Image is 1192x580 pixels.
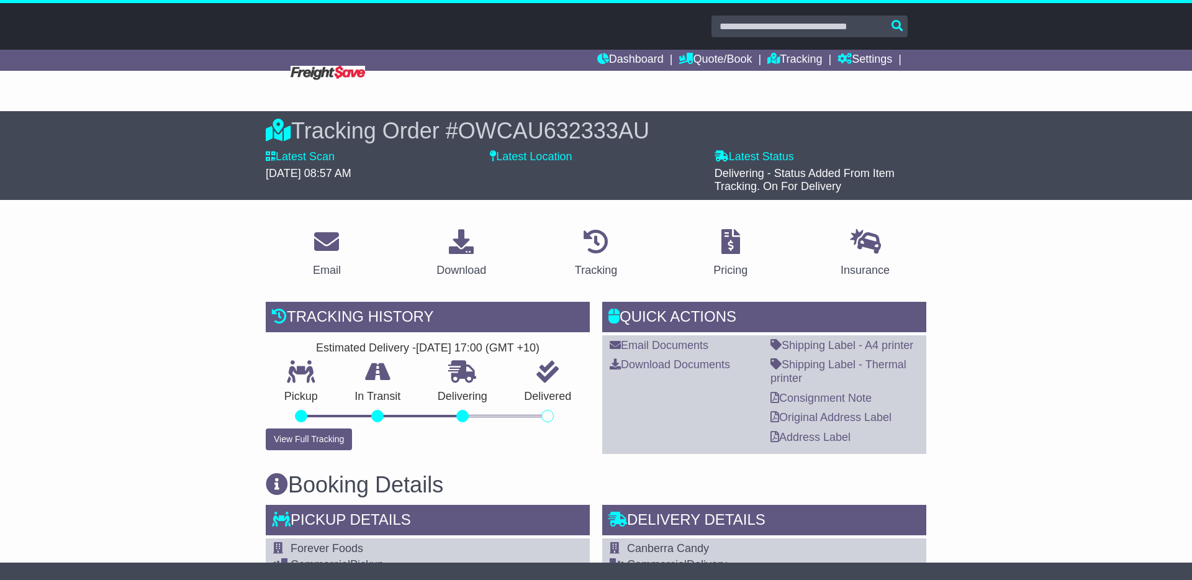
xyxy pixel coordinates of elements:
[841,262,890,279] div: Insurance
[436,262,486,279] div: Download
[305,225,349,283] a: Email
[627,558,687,571] span: Commercial
[419,390,506,404] p: Delivering
[679,50,752,71] a: Quote/Book
[770,411,892,424] a: Original Address Label
[506,390,590,404] p: Delivered
[266,428,352,450] button: View Full Tracking
[705,225,756,283] a: Pricing
[770,339,913,351] a: Shipping Label - A4 printer
[291,66,365,80] img: Freight Save
[291,558,549,572] div: Pickup
[833,225,898,283] a: Insurance
[770,358,906,384] a: Shipping Label - Thermal printer
[291,542,363,555] span: Forever Foods
[266,150,335,164] label: Latest Scan
[602,302,926,335] div: Quick Actions
[715,150,794,164] label: Latest Status
[336,390,420,404] p: In Transit
[266,117,926,144] div: Tracking Order #
[313,262,341,279] div: Email
[767,50,822,71] a: Tracking
[713,262,747,279] div: Pricing
[266,473,926,497] h3: Booking Details
[610,339,708,351] a: Email Documents
[715,167,895,193] span: Delivering - Status Added From Item Tracking. On For Delivery
[602,505,926,538] div: Delivery Details
[770,431,851,443] a: Address Label
[838,50,892,71] a: Settings
[428,225,494,283] a: Download
[610,358,730,371] a: Download Documents
[266,390,336,404] p: Pickup
[567,225,625,283] a: Tracking
[266,302,590,335] div: Tracking history
[266,505,590,538] div: Pickup Details
[266,167,351,179] span: [DATE] 08:57 AM
[597,50,664,71] a: Dashboard
[575,262,617,279] div: Tracking
[458,118,649,143] span: OWCAU632333AU
[770,392,872,404] a: Consignment Note
[490,150,572,164] label: Latest Location
[266,342,590,355] div: Estimated Delivery -
[627,558,816,572] div: Delivery
[627,542,709,555] span: Canberra Candy
[291,558,350,571] span: Commercial
[416,342,540,355] div: [DATE] 17:00 (GMT +10)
